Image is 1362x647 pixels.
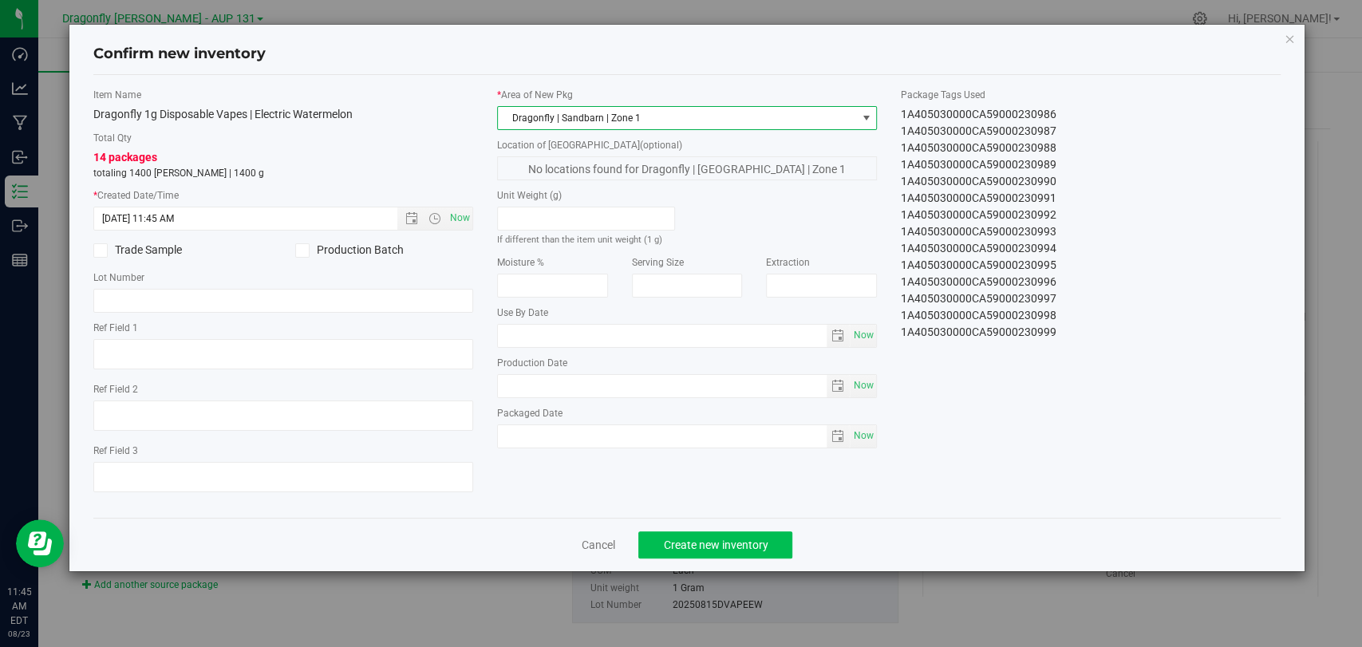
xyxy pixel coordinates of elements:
label: Total Qty [93,131,473,145]
label: Ref Field 2 [93,382,473,396]
label: Ref Field 3 [93,444,473,458]
label: Production Date [497,356,877,370]
label: Lot Number [93,270,473,285]
h4: Confirm new inventory [93,44,266,65]
span: select [827,425,850,448]
span: No locations found for Dragonfly | [GEOGRAPHIC_DATA] | Zone 1 [497,156,877,180]
div: 1A405030000CA59000230998 [901,307,1281,324]
div: 1A405030000CA59000230989 [901,156,1281,173]
span: Dragonfly | Sandbarn | Zone 1 [498,107,856,129]
small: If different than the item unit weight (1 g) [497,235,662,245]
label: Location of [GEOGRAPHIC_DATA] [497,138,877,152]
div: 1A405030000CA59000230993 [901,223,1281,240]
span: (optional) [640,140,682,151]
div: 1A405030000CA59000230994 [901,240,1281,257]
label: Package Tags Used [901,88,1281,102]
label: Serving Size [632,255,743,270]
label: Created Date/Time [93,188,473,203]
label: Area of New Pkg [497,88,877,102]
div: Dragonfly 1g Disposable Vapes | Electric Watermelon [93,106,473,123]
span: select [850,325,876,347]
div: 1A405030000CA59000230988 [901,140,1281,156]
span: Set Current date [851,324,878,347]
p: totaling 1400 [PERSON_NAME] | 1400 g [93,166,473,180]
label: Item Name [93,88,473,102]
span: select [827,325,850,347]
span: select [850,375,876,397]
label: Moisture % [497,255,608,270]
label: Trade Sample [93,242,271,258]
label: Packaged Date [497,406,877,420]
button: Create new inventory [638,531,792,558]
div: 1A405030000CA59000230996 [901,274,1281,290]
label: Extraction [766,255,877,270]
div: 1A405030000CA59000230997 [901,290,1281,307]
label: Production Batch [295,242,473,258]
span: Open the date view [398,212,425,225]
span: select [827,375,850,397]
div: 1A405030000CA59000230999 [901,324,1281,341]
span: select [850,425,876,448]
span: Set Current date [447,207,474,230]
label: Unit Weight (g) [497,188,675,203]
label: Ref Field 1 [93,321,473,335]
label: Use By Date [497,306,877,320]
div: 1A405030000CA59000230995 [901,257,1281,274]
span: 14 packages [93,151,157,164]
div: 1A405030000CA59000230990 [901,173,1281,190]
div: 1A405030000CA59000230986 [901,106,1281,123]
span: Set Current date [851,424,878,448]
iframe: Resource center [16,519,64,567]
span: Set Current date [851,374,878,397]
span: Create new inventory [663,539,768,551]
div: 1A405030000CA59000230987 [901,123,1281,140]
a: Cancel [581,537,614,553]
div: 1A405030000CA59000230992 [901,207,1281,223]
span: Open the time view [421,212,448,225]
div: 1A405030000CA59000230991 [901,190,1281,207]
